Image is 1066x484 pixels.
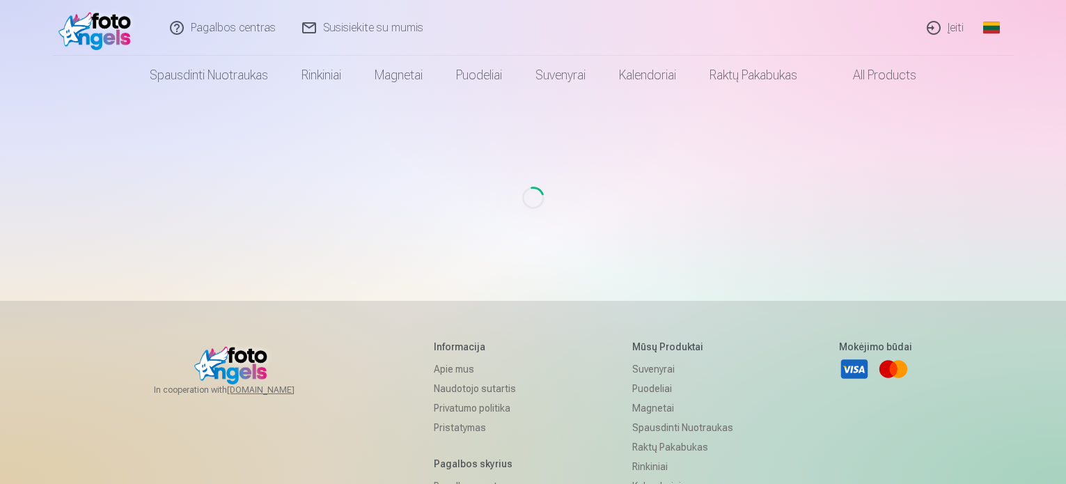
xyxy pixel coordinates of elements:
a: Kalendoriai [602,56,693,95]
a: Magnetai [632,398,733,418]
a: Suvenyrai [632,359,733,379]
h5: Mokėjimo būdai [839,340,912,354]
a: Puodeliai [632,379,733,398]
a: Apie mus [434,359,526,379]
a: Visa [839,354,870,384]
span: In cooperation with [154,384,328,396]
a: Privatumo politika [434,398,526,418]
img: /fa2 [58,6,139,50]
a: Suvenyrai [519,56,602,95]
a: Puodeliai [439,56,519,95]
a: Raktų pakabukas [693,56,814,95]
a: Mastercard [878,354,909,384]
a: Rinkiniai [285,56,358,95]
a: Raktų pakabukas [632,437,733,457]
a: All products [814,56,933,95]
a: Naudotojo sutartis [434,379,526,398]
a: [DOMAIN_NAME] [227,384,328,396]
h5: Informacija [434,340,526,354]
a: Spausdinti nuotraukas [632,418,733,437]
a: Magnetai [358,56,439,95]
a: Rinkiniai [632,457,733,476]
h5: Mūsų produktai [632,340,733,354]
a: Spausdinti nuotraukas [133,56,285,95]
h5: Pagalbos skyrius [434,457,526,471]
a: Pristatymas [434,418,526,437]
